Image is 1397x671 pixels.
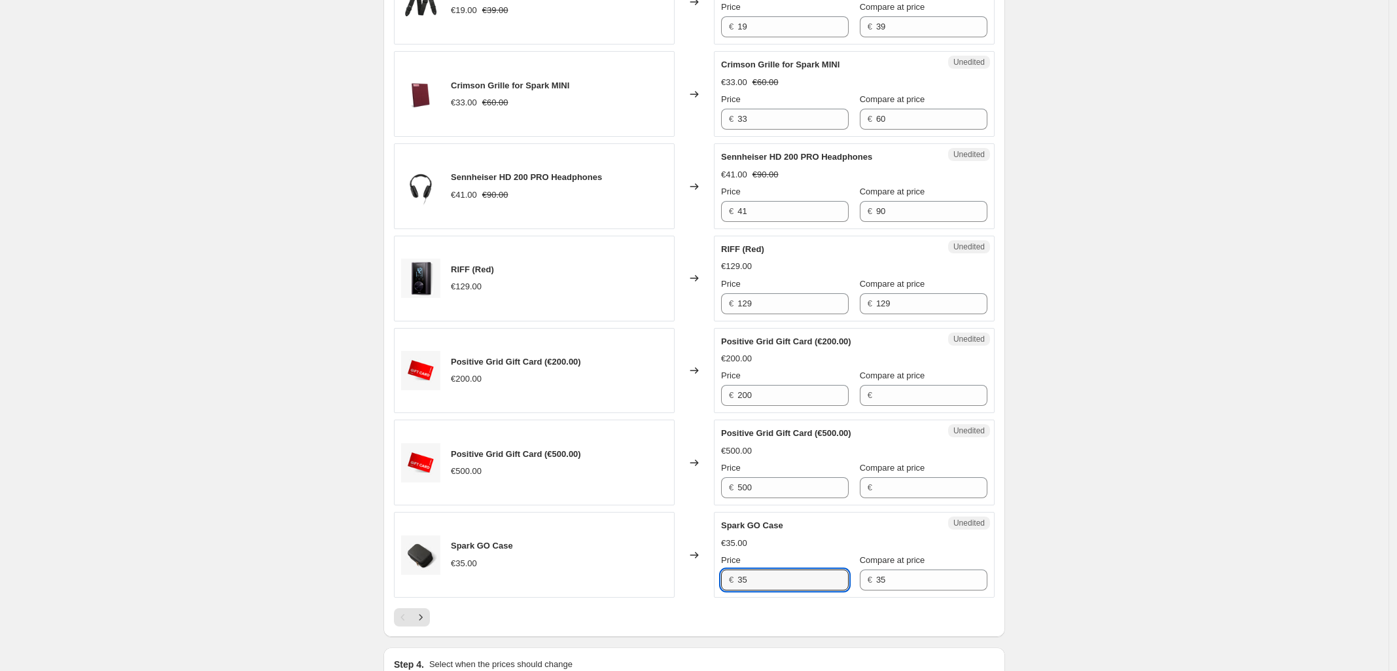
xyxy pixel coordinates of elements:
span: Unedited [953,149,985,160]
span: Price [721,2,741,12]
img: spark-mini-grille-red-002_v2-shadow_80x.png [401,75,440,114]
span: Positive Grid Gift Card (€200.00) [451,357,581,367]
img: 1_6919dd01-1aa6-49bf-ad56-0fc2a5f08b94_80x.jpg [401,535,440,575]
span: € [729,299,734,308]
span: Positive Grid Gift Card (€500.00) [451,449,581,459]
span: Unedited [953,518,985,528]
span: Sennheiser HD 200 PRO Headphones [451,172,602,182]
span: Spark GO Case [721,520,783,530]
div: €33.00 [721,76,747,89]
span: € [729,575,734,585]
div: €35.00 [451,557,477,570]
span: € [868,482,872,492]
span: € [729,206,734,216]
span: Positive Grid Gift Card (€500.00) [721,428,851,438]
nav: Pagination [394,608,430,626]
span: Crimson Grille for Spark MINI [721,60,840,69]
div: €33.00 [451,96,477,109]
span: Crimson Grille for Spark MINI [451,81,569,90]
span: Price [721,279,741,289]
div: €35.00 [721,537,747,550]
h2: Step 4. [394,658,424,671]
span: € [729,22,734,31]
span: Unedited [953,334,985,344]
span: € [729,390,734,400]
div: €41.00 [721,168,747,181]
img: HD200_shopify_01_80x.png [401,167,440,206]
span: Compare at price [860,371,925,380]
span: € [868,575,872,585]
span: Price [721,187,741,196]
span: Compare at price [860,279,925,289]
span: Compare at price [860,2,925,12]
span: Compare at price [860,463,925,473]
span: € [868,114,872,124]
span: € [868,206,872,216]
div: €41.00 [451,189,477,202]
img: GiftCard_80x.webp [401,351,440,390]
span: Unedited [953,242,985,252]
span: Price [721,371,741,380]
div: €200.00 [721,352,752,365]
span: Price [721,463,741,473]
strike: €60.00 [752,76,779,89]
div: €129.00 [721,260,752,273]
span: € [729,482,734,492]
span: € [868,299,872,308]
span: € [868,22,872,31]
span: Price [721,555,741,565]
strike: €39.00 [482,4,508,17]
strike: €90.00 [752,168,779,181]
strike: €90.00 [482,189,508,202]
p: Select when the prices should change [429,658,573,671]
div: €19.00 [451,4,477,17]
span: Compare at price [860,94,925,104]
span: € [729,114,734,124]
img: GiftCard_80x.webp [401,443,440,482]
strike: €60.00 [482,96,508,109]
button: Next [412,608,430,626]
div: €200.00 [451,372,482,386]
span: Positive Grid Gift Card (€200.00) [721,336,851,346]
div: €500.00 [451,465,482,478]
span: RIFF (Red) [721,244,764,254]
img: KV_Riff_black_2x_shopify_01_80x.png [401,259,440,298]
span: Unedited [953,57,985,67]
span: Unedited [953,426,985,436]
span: Price [721,94,741,104]
span: Compare at price [860,187,925,196]
span: RIFF (Red) [451,264,494,274]
div: €129.00 [451,280,482,293]
div: €500.00 [721,444,752,458]
span: Sennheiser HD 200 PRO Headphones [721,152,872,162]
span: Compare at price [860,555,925,565]
span: Spark GO Case [451,541,513,551]
span: € [868,390,872,400]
